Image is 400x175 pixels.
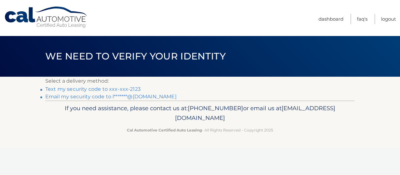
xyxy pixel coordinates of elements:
[188,105,243,112] span: [PHONE_NUMBER]
[4,6,88,28] a: Cal Automotive
[381,14,396,24] a: Logout
[357,14,367,24] a: FAQ's
[49,103,351,123] p: If you need assistance, please contact us at: or email us at
[318,14,343,24] a: Dashboard
[45,94,177,100] a: Email my security code to l*******@[DOMAIN_NAME]
[45,77,355,85] p: Select a delivery method:
[49,127,351,133] p: - All Rights Reserved - Copyright 2025
[127,128,202,132] strong: Cal Automotive Certified Auto Leasing
[45,50,226,62] span: We need to verify your identity
[45,86,141,92] a: Text my security code to xxx-xxx-2123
